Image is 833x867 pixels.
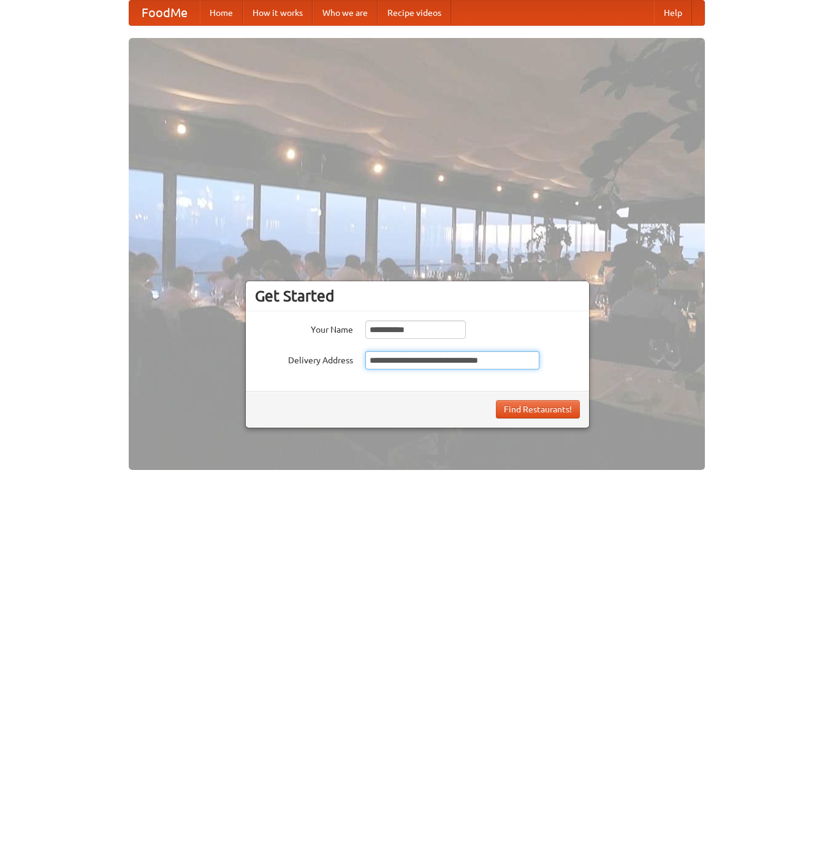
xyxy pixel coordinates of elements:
a: Help [654,1,692,25]
a: Home [200,1,243,25]
a: Recipe videos [378,1,451,25]
h3: Get Started [255,287,580,305]
button: Find Restaurants! [496,400,580,418]
a: FoodMe [129,1,200,25]
label: Delivery Address [255,351,353,366]
label: Your Name [255,320,353,336]
a: How it works [243,1,313,25]
a: Who we are [313,1,378,25]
